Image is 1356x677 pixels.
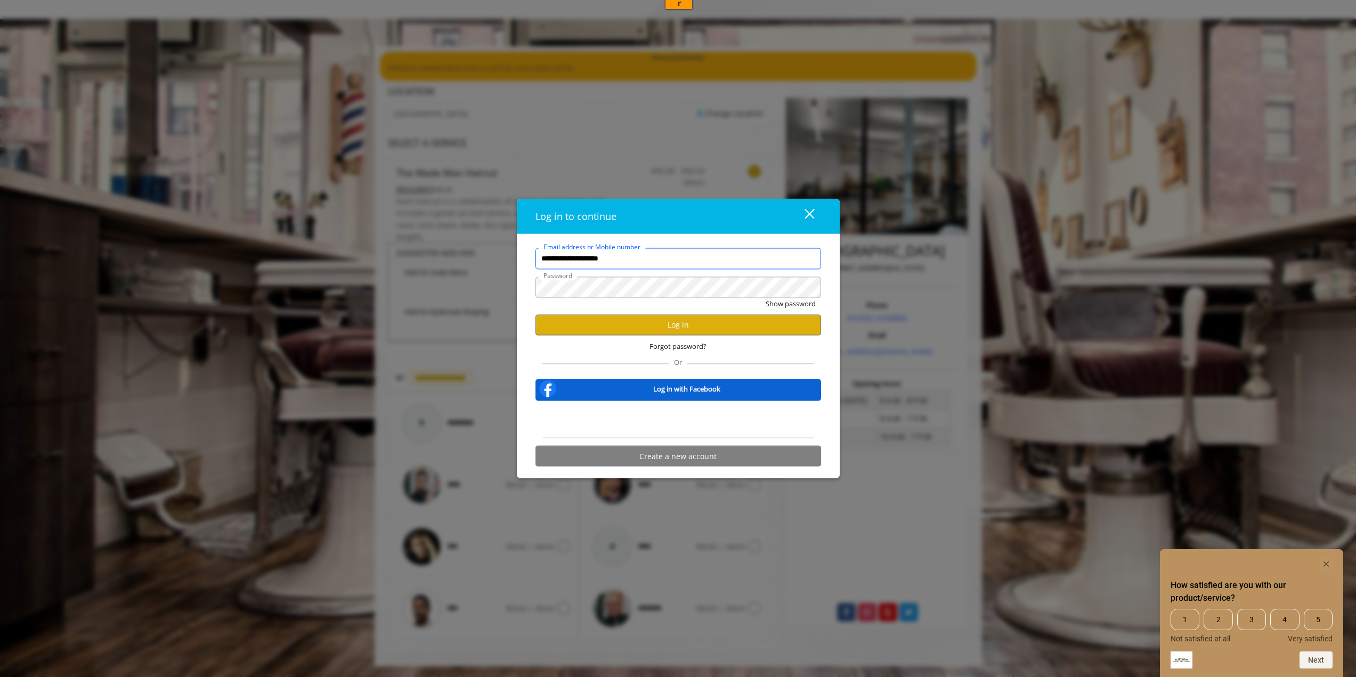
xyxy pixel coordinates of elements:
div: close dialog [792,208,814,224]
button: Next question [1300,651,1333,668]
span: Very satisfied [1288,634,1333,643]
label: Email address or Mobile number [538,241,646,251]
span: 3 [1237,609,1266,630]
b: Log in with Facebook [653,384,720,395]
input: Email address or Mobile number [535,248,821,269]
button: Hide survey [1320,558,1333,570]
iframe: Sign in with Google Button [624,408,732,431]
span: 2 [1204,609,1232,630]
button: close dialog [785,205,821,227]
span: Log in to continue [535,209,616,222]
span: 1 [1171,609,1199,630]
span: 4 [1270,609,1299,630]
div: How satisfied are you with our product/service? Select an option from 1 to 5, with 1 being Not sa... [1171,609,1333,643]
button: Show password [766,298,816,309]
label: Password [538,270,578,280]
button: Create a new account [535,446,821,467]
div: How satisfied are you with our product/service? Select an option from 1 to 5, with 1 being Not sa... [1171,558,1333,668]
span: Forgot password? [649,340,707,352]
span: Not satisfied at all [1171,634,1230,643]
img: jorschu [26,4,39,17]
input: Password [535,276,821,298]
a: View [164,11,182,19]
a: Clear [199,11,217,19]
span: Or [669,357,687,367]
a: Copy [182,11,199,19]
img: facebook-logo [537,378,558,399]
h2: How satisfied are you with our product/service? Select an option from 1 to 5, with 1 being Not sa... [1171,579,1333,605]
span: 5 [1304,609,1333,630]
button: Log in [535,314,821,335]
